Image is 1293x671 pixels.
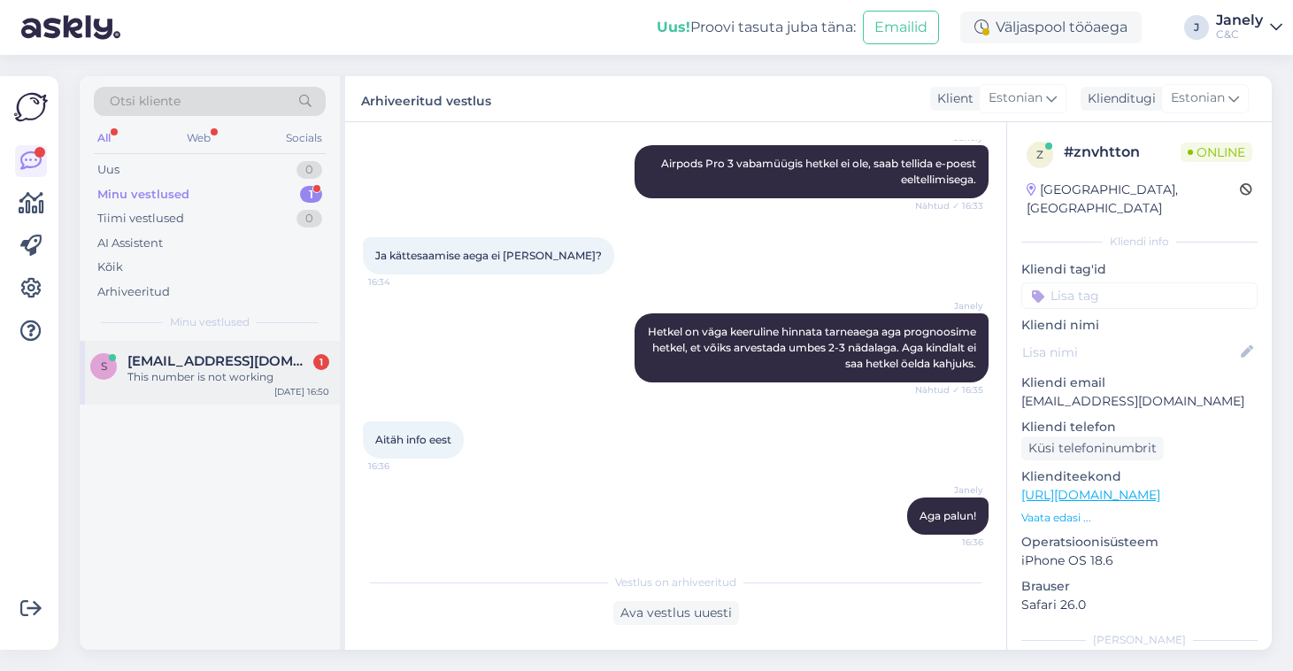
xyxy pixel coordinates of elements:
[1184,15,1209,40] div: J
[1021,577,1258,596] p: Brauser
[648,325,979,370] span: Hetkel on väga keeruline hinnata tarneaega aga prognoosime hetkel, et võiks arvestada umbes 2-3 n...
[930,89,974,108] div: Klient
[1021,510,1258,526] p: Vaata edasi ...
[1021,418,1258,436] p: Kliendi telefon
[361,87,491,111] label: Arhiveeritud vestlus
[282,127,326,150] div: Socials
[97,283,170,301] div: Arhiveeritud
[1021,316,1258,335] p: Kliendi nimi
[1064,142,1181,163] div: # znvhtton
[1021,374,1258,392] p: Kliendi email
[915,383,983,397] span: Nähtud ✓ 16:35
[863,11,939,44] button: Emailid
[657,19,690,35] b: Uus!
[97,161,119,179] div: Uus
[920,509,976,522] span: Aga palun!
[127,353,312,369] span: smritydolly07@gmail.com
[170,314,250,330] span: Minu vestlused
[375,433,451,446] span: Aitäh info eest
[14,90,48,124] img: Askly Logo
[1021,533,1258,551] p: Operatsioonisüsteem
[1021,234,1258,250] div: Kliendi info
[615,575,736,590] span: Vestlus on arhiveeritud
[94,127,114,150] div: All
[368,275,435,289] span: 16:34
[97,210,184,228] div: Tiimi vestlused
[1021,260,1258,279] p: Kliendi tag'id
[661,157,979,186] span: Airpods Pro 3 vabamüügis hetkel ei ole, saab tellida e-poest eeltellimisega.
[1081,89,1156,108] div: Klienditugi
[1021,282,1258,309] input: Lisa tag
[97,258,123,276] div: Kõik
[1021,551,1258,570] p: iPhone OS 18.6
[183,127,214,150] div: Web
[1021,596,1258,614] p: Safari 26.0
[989,89,1043,108] span: Estonian
[915,199,983,212] span: Nähtud ✓ 16:33
[97,186,189,204] div: Minu vestlused
[1021,632,1258,648] div: [PERSON_NAME]
[613,601,739,625] div: Ava vestlus uuesti
[657,17,856,38] div: Proovi tasuta juba täna:
[101,359,107,373] span: s
[274,385,329,398] div: [DATE] 16:50
[1036,148,1043,161] span: z
[300,186,322,204] div: 1
[1216,13,1263,27] div: Janely
[1171,89,1225,108] span: Estonian
[1021,467,1258,486] p: Klienditeekond
[368,459,435,473] span: 16:36
[127,369,329,385] div: This number is not working
[1181,143,1252,162] span: Online
[375,249,602,262] span: Ja kättesaamise aega ei [PERSON_NAME]?
[1021,392,1258,411] p: [EMAIL_ADDRESS][DOMAIN_NAME]
[97,235,163,252] div: AI Assistent
[296,161,322,179] div: 0
[1027,181,1240,218] div: [GEOGRAPHIC_DATA], [GEOGRAPHIC_DATA]
[960,12,1142,43] div: Väljaspool tööaega
[1216,13,1282,42] a: JanelyC&C
[917,483,983,497] span: Janely
[1022,343,1237,362] input: Lisa nimi
[110,92,181,111] span: Otsi kliente
[917,299,983,312] span: Janely
[1216,27,1263,42] div: C&C
[917,536,983,549] span: 16:36
[1021,487,1160,503] a: [URL][DOMAIN_NAME]
[1021,436,1164,460] div: Küsi telefoninumbrit
[313,354,329,370] div: 1
[296,210,322,228] div: 0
